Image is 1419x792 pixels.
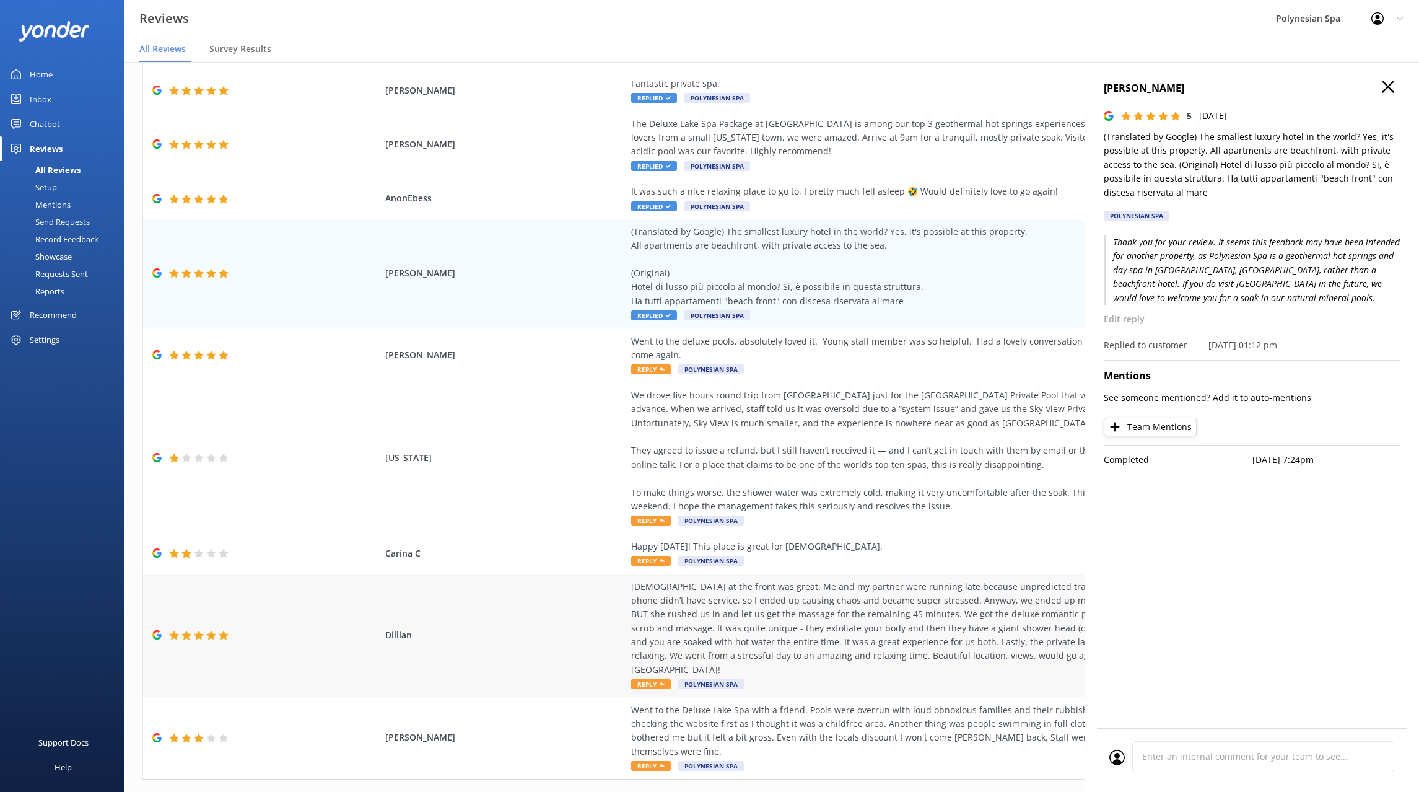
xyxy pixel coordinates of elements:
[631,225,1195,308] div: (Translated by Google) The smallest luxury hotel in the world? Yes, it's possible at this propert...
[631,540,1195,553] div: Happy [DATE]! This place is great for [DEMOGRAPHIC_DATA].
[30,112,60,136] div: Chatbot
[1104,312,1400,326] p: Edit reply
[1252,453,1401,467] p: [DATE] 7:24pm
[684,93,750,103] span: Polynesian Spa
[1382,81,1394,94] button: Close
[631,556,671,566] span: Reply
[631,389,1195,514] div: We drove five hours round trip from [GEOGRAPHIC_DATA] just for the [GEOGRAPHIC_DATA] Private Pool...
[7,213,124,231] a: Send Requests
[631,93,677,103] span: Replied
[678,364,744,374] span: Polynesian Spa
[7,161,124,178] a: All Reviews
[631,201,677,211] span: Replied
[1208,338,1277,352] p: [DATE] 01:12 pm
[7,283,64,300] div: Reports
[7,265,88,283] div: Requests Sent
[385,628,624,642] span: Dillian
[678,556,744,566] span: Polynesian Spa
[7,178,57,196] div: Setup
[1104,338,1187,352] p: Replied to customer
[1104,130,1400,200] p: (Translated by Google) The smallest luxury hotel in the world? Yes, it's possible at this propert...
[1104,235,1400,305] p: Thank you for your review. It seems this feedback may have been intended for another property, as...
[7,231,124,248] a: Record Feedback
[631,117,1195,159] div: The Deluxe Lake Spa Package at [GEOGRAPHIC_DATA] is among our top 3 geothermal hot springs experi...
[631,703,1195,759] div: Went to the Deluxe Lake Spa with a friend. Pools were overrun with loud obnoxious families and th...
[7,196,124,213] a: Mentions
[1109,750,1125,765] img: user_profile.svg
[209,43,271,55] span: Survey Results
[30,136,63,161] div: Reviews
[678,761,744,771] span: Polynesian Spa
[7,213,90,231] div: Send Requests
[1104,391,1400,405] p: See someone mentioned? Add it to auto-mentions
[631,580,1195,677] div: [DEMOGRAPHIC_DATA] at the front was great. Me and my partner were running late because unpredicte...
[30,87,51,112] div: Inbox
[1187,110,1192,121] span: 5
[631,335,1195,363] div: Went to the deluxe pools, absolutely loved it. Young staff member was so helpful. Had a lovely co...
[7,248,72,265] div: Showcase
[631,77,1195,90] div: Fantastic private spa.
[684,161,750,171] span: Polynesian Spa
[7,283,124,300] a: Reports
[7,161,81,178] div: All Reviews
[30,62,53,87] div: Home
[385,547,624,560] span: Carina C
[1104,211,1169,221] div: Polynesian Spa
[385,348,624,362] span: [PERSON_NAME]
[55,755,72,780] div: Help
[385,191,624,205] span: AnonEbess
[684,310,750,320] span: Polynesian Spa
[678,516,744,526] span: Polynesian Spa
[631,161,677,171] span: Replied
[678,679,744,689] span: Polynesian Spa
[139,43,186,55] span: All Reviews
[38,730,89,755] div: Support Docs
[7,248,124,265] a: Showcase
[19,21,90,42] img: yonder-white-logo.png
[30,302,77,327] div: Recommend
[7,265,124,283] a: Requests Sent
[1199,109,1227,123] p: [DATE]
[7,178,124,196] a: Setup
[7,196,71,213] div: Mentions
[385,138,624,151] span: [PERSON_NAME]
[1104,453,1252,467] p: Completed
[631,679,671,689] span: Reply
[631,516,671,526] span: Reply
[385,266,624,280] span: [PERSON_NAME]
[30,327,59,352] div: Settings
[385,451,624,465] span: [US_STATE]
[1104,418,1197,436] button: Team Mentions
[631,364,671,374] span: Reply
[684,201,750,211] span: Polynesian Spa
[7,231,98,248] div: Record Feedback
[385,84,624,97] span: [PERSON_NAME]
[1104,81,1400,97] h4: [PERSON_NAME]
[631,185,1195,198] div: It was such a nice relaxing place to go to, I pretty much fell asleep 🤣 Would definitely love to ...
[1104,368,1400,384] h4: Mentions
[139,9,189,29] h3: Reviews
[385,731,624,744] span: [PERSON_NAME]
[631,761,671,771] span: Reply
[631,310,677,320] span: Replied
